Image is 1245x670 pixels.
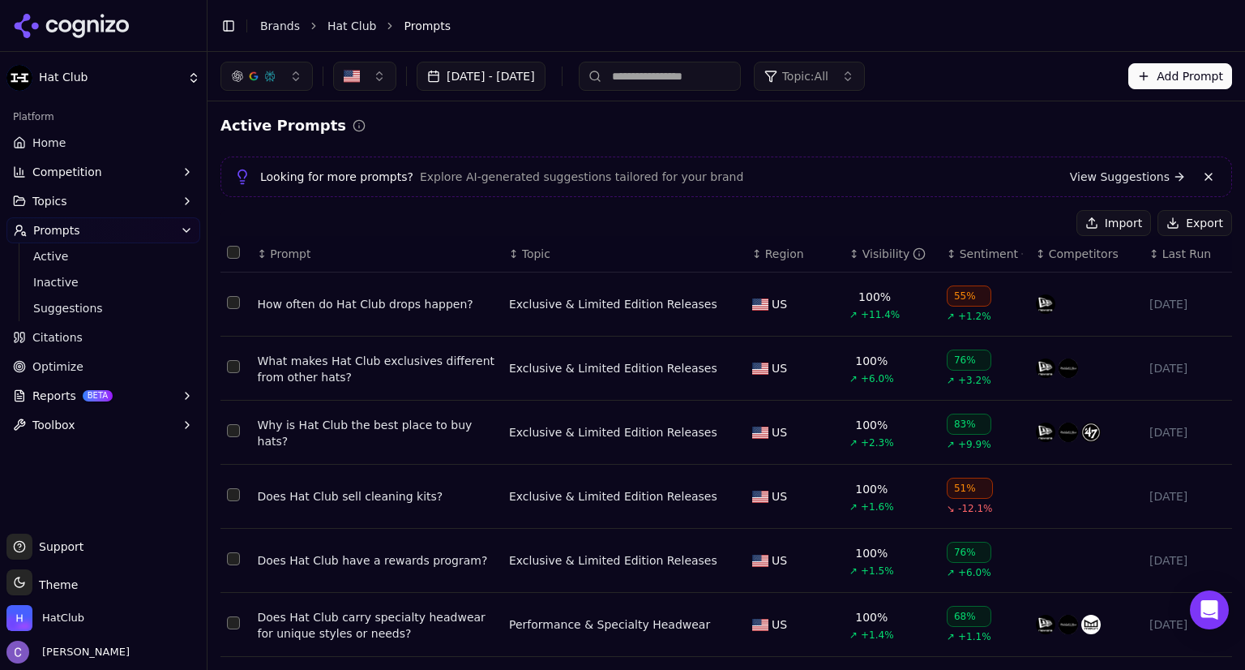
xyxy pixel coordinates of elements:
span: ↗ [849,308,858,321]
th: Competitors [1029,236,1143,273]
span: Theme [32,578,78,591]
img: Hat Club [6,65,32,91]
span: ↗ [849,372,858,385]
button: Select row 6 [227,616,240,629]
img: US flag [752,555,768,567]
div: 76% [947,542,991,563]
a: Brands [260,19,300,32]
img: mitchell & ness [1059,423,1078,442]
a: Active [27,245,181,268]
div: 100% [855,609,888,625]
span: +1.4% [861,629,894,642]
button: Select all rows [227,246,240,259]
a: Does Hat Club have a rewards program? [258,552,496,569]
span: Competition [32,164,102,180]
div: ↕Region [752,246,836,262]
button: Select row 4 [227,488,240,501]
button: Import [1076,210,1151,236]
div: 51% [947,478,993,499]
span: +1.1% [958,630,991,643]
th: Prompt [251,236,503,273]
button: Select row 1 [227,296,240,309]
button: Export [1157,210,1232,236]
div: Why is Hat Club the best place to buy hats? [258,417,496,449]
span: Hat Club [39,71,181,85]
a: Does Hat Club sell cleaning kits? [258,488,496,505]
div: Exclusive & Limited Edition Releases [509,424,717,440]
span: Topics [32,193,67,209]
button: Add Prompt [1128,63,1232,89]
span: +1.6% [861,500,894,513]
h2: Active Prompts [220,114,346,137]
div: [DATE] [1149,296,1226,312]
span: US [772,488,787,505]
span: ↘ [947,502,955,515]
span: +2.3% [861,436,894,449]
span: ↗ [947,310,955,323]
div: Visibility [862,246,926,262]
div: ↕Topic [509,246,739,262]
a: Optimize [6,354,200,380]
a: Exclusive & Limited Edition Releases [509,296,717,312]
div: [DATE] [1149,424,1226,440]
div: Sentiment [960,246,1023,262]
span: Citations [32,329,83,346]
button: Select row 2 [227,360,240,373]
div: 100% [855,481,888,497]
img: US flag [752,491,768,503]
span: ↗ [849,629,858,642]
th: sentiment [940,236,1029,273]
a: Exclusive & Limited Edition Releases [509,488,717,505]
img: new era [1036,423,1055,442]
div: 100% [855,353,888,369]
span: Explore AI-generated suggestions tailored for your brand [420,169,743,185]
img: United States [344,68,360,84]
div: Exclusive & Limited Edition Releases [509,552,717,569]
div: How often do Hat Club drops happen? [258,296,496,312]
button: Prompts [6,217,200,243]
button: ReportsBETA [6,383,200,409]
div: Platform [6,104,200,130]
div: 83% [947,414,991,435]
span: BETA [83,390,113,402]
a: View Suggestions [1070,169,1186,185]
span: Optimize [32,359,83,375]
span: Region [765,246,804,262]
div: [DATE] [1149,360,1226,376]
span: Inactive [33,274,174,290]
div: ↕Sentiment [947,246,1023,262]
div: 55% [947,286,991,307]
a: Home [6,130,200,156]
th: Topic [503,236,746,273]
div: 100% [855,417,888,433]
th: Region [746,236,843,273]
span: ↗ [947,438,955,451]
span: Reports [32,388,76,404]
span: Suggestions [33,300,174,316]
span: Prompts [404,18,451,34]
span: Competitors [1049,246,1119,262]
img: US flag [752,427,768,439]
th: Last Run [1143,236,1232,273]
div: ↕Last Run [1149,246,1226,262]
img: new era [1036,294,1055,314]
span: ↗ [849,436,858,449]
span: Topic [522,246,550,262]
button: Competition [6,159,200,185]
span: Home [32,135,66,151]
button: Dismiss banner [1199,167,1218,187]
span: US [772,360,787,376]
span: ↗ [849,565,858,578]
button: Toolbox [6,412,200,438]
div: Performance & Specialty Headwear [509,616,710,633]
span: Last Run [1162,246,1211,262]
div: ↕Prompt [258,246,496,262]
img: HatClub [6,605,32,631]
img: US flag [752,298,768,311]
span: -12.1% [958,502,992,515]
span: Support [32,539,83,555]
